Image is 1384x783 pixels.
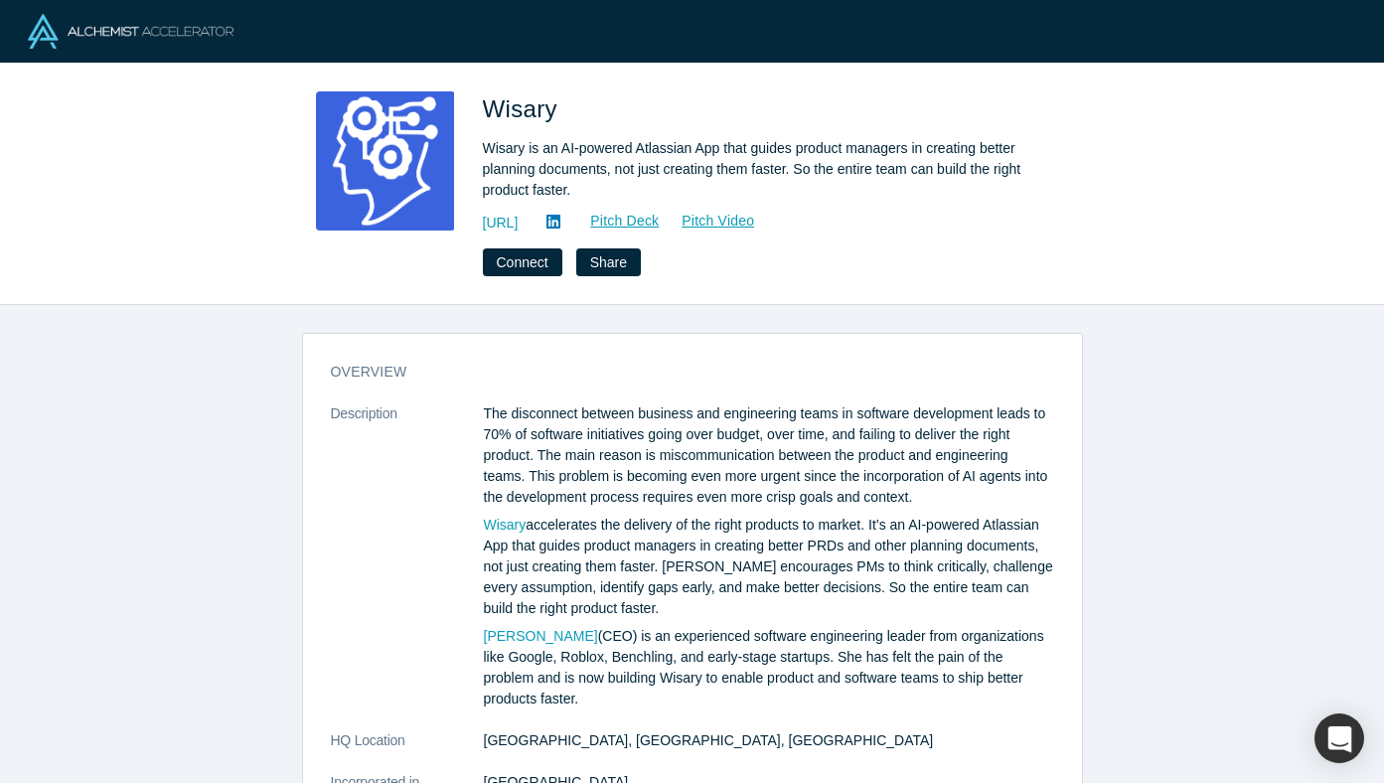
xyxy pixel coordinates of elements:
span: Wisary [483,95,565,122]
dt: HQ Location [331,730,484,772]
a: Wisary [484,517,527,533]
div: Wisary is an AI-powered Atlassian App that guides product managers in creating better planning do... [483,138,1039,201]
a: [URL] [483,213,519,234]
h3: overview [331,362,1026,383]
p: accelerates the delivery of the right products to market. It’s an AI-powered Atlassian App that g... [484,515,1054,619]
p: (CEO) is an experienced software engineering leader from organizations like Google, Roblox, Bench... [484,626,1054,709]
img: Alchemist Logo [28,14,233,49]
a: Pitch Video [660,210,755,233]
button: Connect [483,248,562,276]
a: [PERSON_NAME] [484,628,598,644]
a: Pitch Deck [568,210,660,233]
dt: Description [331,403,484,730]
dd: [GEOGRAPHIC_DATA], [GEOGRAPHIC_DATA], [GEOGRAPHIC_DATA] [484,730,1054,751]
p: The disconnect between business and engineering teams in software development leads to 70% of sof... [484,403,1054,508]
img: Wisary's Logo [316,91,455,231]
button: Share [576,248,641,276]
